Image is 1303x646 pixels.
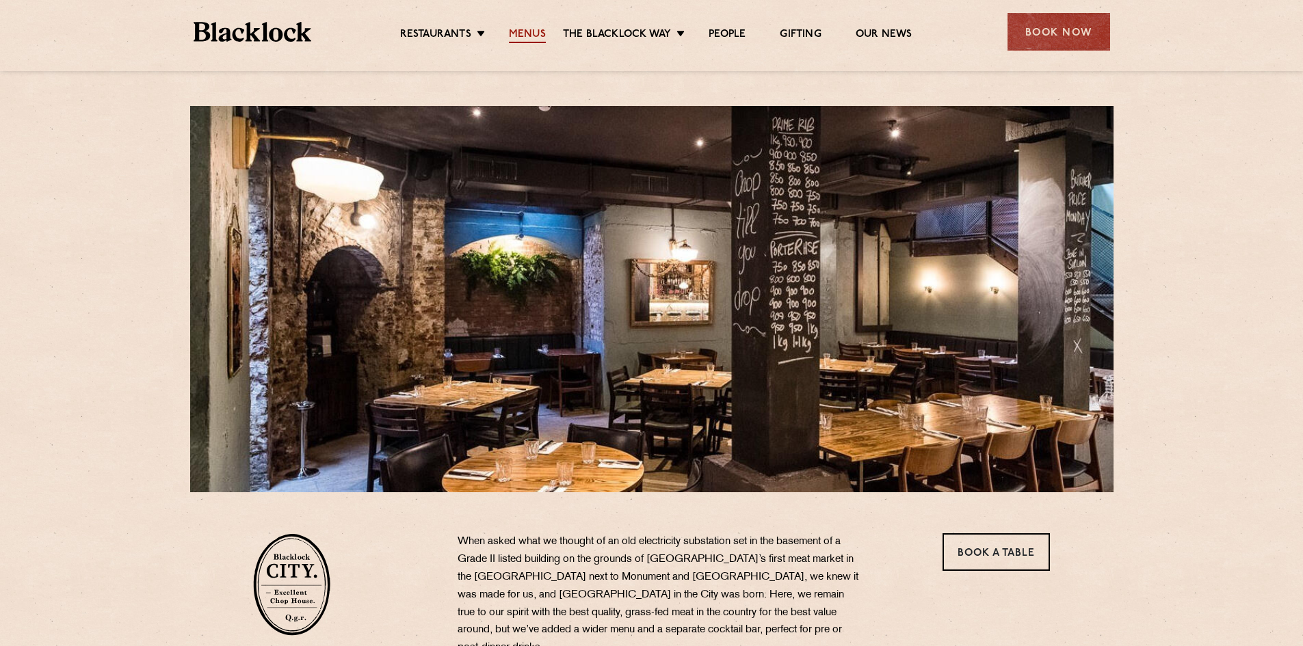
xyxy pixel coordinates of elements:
a: The Blacklock Way [563,28,671,43]
a: Our News [856,28,912,43]
a: Book a Table [943,533,1050,571]
a: Menus [509,28,546,43]
img: BL_Textured_Logo-footer-cropped.svg [194,22,312,42]
a: Restaurants [400,28,471,43]
div: Book Now [1008,13,1110,51]
img: City-stamp-default.svg [253,533,330,636]
a: People [709,28,746,43]
a: Gifting [780,28,821,43]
